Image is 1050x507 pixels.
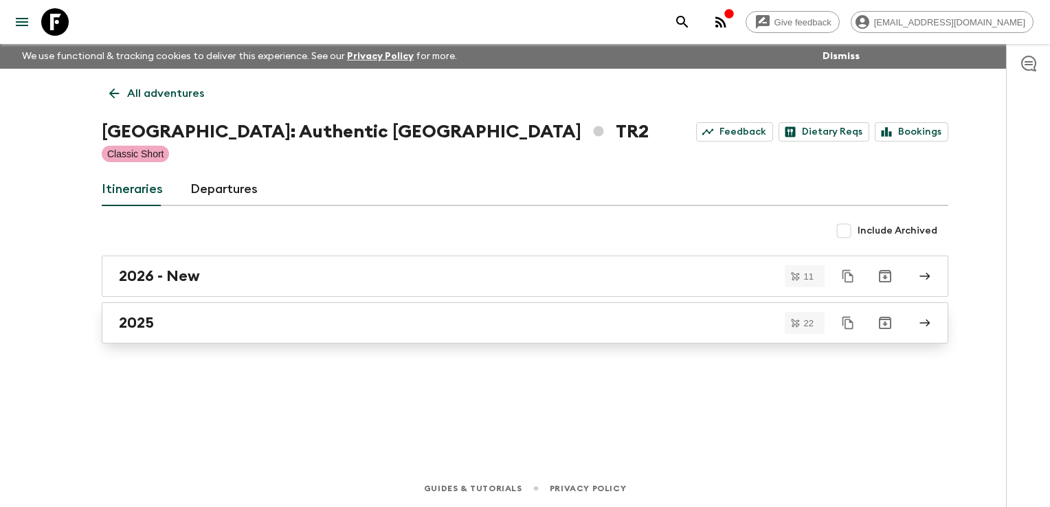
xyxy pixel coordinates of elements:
[107,147,164,161] p: Classic Short
[871,262,899,290] button: Archive
[669,8,696,36] button: search adventures
[102,118,649,146] h1: [GEOGRAPHIC_DATA]: Authentic [GEOGRAPHIC_DATA] TR2
[8,8,36,36] button: menu
[190,173,258,206] a: Departures
[102,256,948,297] a: 2026 - New
[875,122,948,142] a: Bookings
[851,11,1034,33] div: [EMAIL_ADDRESS][DOMAIN_NAME]
[696,122,773,142] a: Feedback
[779,122,869,142] a: Dietary Reqs
[102,302,948,343] a: 2025
[867,17,1033,27] span: [EMAIL_ADDRESS][DOMAIN_NAME]
[836,311,860,335] button: Duplicate
[127,85,204,102] p: All adventures
[119,267,200,285] h2: 2026 - New
[746,11,840,33] a: Give feedback
[424,481,522,496] a: Guides & Tutorials
[102,173,163,206] a: Itineraries
[119,314,154,332] h2: 2025
[871,309,899,337] button: Archive
[102,80,212,107] a: All adventures
[796,319,822,328] span: 22
[796,272,822,281] span: 11
[16,44,462,69] p: We use functional & tracking cookies to deliver this experience. See our for more.
[858,224,937,238] span: Include Archived
[836,264,860,289] button: Duplicate
[347,52,414,61] a: Privacy Policy
[550,481,626,496] a: Privacy Policy
[819,47,863,66] button: Dismiss
[767,17,839,27] span: Give feedback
